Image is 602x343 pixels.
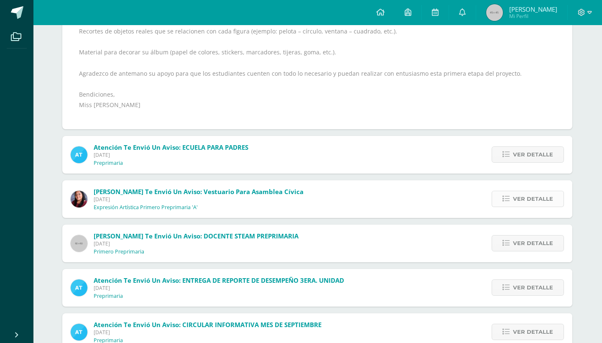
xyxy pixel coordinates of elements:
[513,280,553,295] span: Ver detalle
[513,324,553,340] span: Ver detalle
[94,151,248,159] span: [DATE]
[71,324,87,340] img: 9fc725f787f6a993fc92a288b7a8b70c.png
[509,13,557,20] span: Mi Perfil
[94,143,248,151] span: Atención te envió un aviso: ECUELA PARA PADRES
[94,196,304,203] span: [DATE]
[94,320,321,329] span: Atención te envió un aviso: CIRCULAR INFORMATIVA MES DE SEPTIEMBRE
[509,5,557,13] span: [PERSON_NAME]
[94,248,144,255] p: Primero Preprimaria
[94,276,344,284] span: Atención te envió un aviso: ENTREGA DE REPORTE DE DESEMPEÑO 3ERA. UNIDAD
[94,293,123,299] p: Preprimaria
[94,329,321,336] span: [DATE]
[71,146,87,163] img: 9fc725f787f6a993fc92a288b7a8b70c.png
[94,232,298,240] span: [PERSON_NAME] te envió un aviso: DOCENTE STEAM PREPRIMARIA
[486,4,503,21] img: 45x45
[94,240,298,247] span: [DATE]
[94,187,304,196] span: [PERSON_NAME] te envió un aviso: Vestuario para Asamblea Cívica
[71,235,87,252] img: 60x60
[513,191,553,207] span: Ver detalle
[513,147,553,162] span: Ver detalle
[71,279,87,296] img: 9fc725f787f6a993fc92a288b7a8b70c.png
[513,235,553,251] span: Ver detalle
[94,284,344,292] span: [DATE]
[94,204,198,211] p: Expresión Artística Primero Preprimaria 'A'
[94,160,123,166] p: Preprimaria
[71,191,87,207] img: 5f31f3d2da0d8e12ced4c0d19d963cfa.png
